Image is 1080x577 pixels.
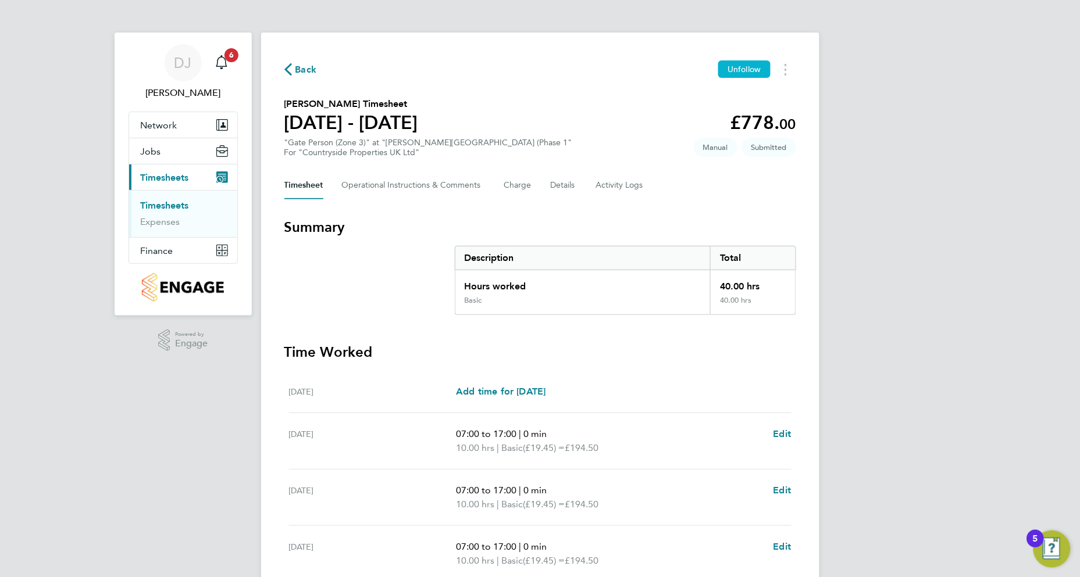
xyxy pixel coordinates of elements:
button: Charge [504,171,532,199]
span: Powered by [175,329,208,339]
span: £194.50 [565,442,598,453]
button: Unfollow [718,60,770,78]
a: Edit [774,427,792,441]
span: 07:00 to 17:00 [456,428,516,439]
a: DJ[PERSON_NAME] [129,44,238,100]
h3: Time Worked [284,343,796,361]
span: This timesheet was manually created. [694,138,737,157]
span: £194.50 [565,499,598,510]
div: Total [710,246,795,270]
button: Open Resource Center, 5 new notifications [1033,531,1071,568]
span: | [519,541,521,552]
div: Description [455,246,711,270]
span: Basic [501,554,523,568]
div: 5 [1033,539,1038,554]
span: 10.00 hrs [456,499,494,510]
span: | [519,428,521,439]
span: | [497,499,499,510]
a: Edit [774,483,792,497]
span: Unfollow [728,64,761,74]
div: [DATE] [289,483,457,511]
span: 10.00 hrs [456,555,494,566]
span: Finance [141,245,173,256]
div: [DATE] [289,427,457,455]
a: Edit [774,540,792,554]
div: [DATE] [289,540,457,568]
h1: [DATE] - [DATE] [284,111,418,134]
span: 6 [224,48,238,62]
button: Jobs [129,138,237,164]
a: Expenses [141,216,180,227]
button: Activity Logs [596,171,645,199]
div: 40.00 hrs [710,296,795,314]
span: Timesheets [141,172,189,183]
span: Basic [501,497,523,511]
span: David Jones [129,86,238,100]
a: 6 [210,44,233,81]
span: 10.00 hrs [456,442,494,453]
button: Details [551,171,578,199]
button: Timesheets Menu [775,60,796,78]
button: Back [284,62,317,77]
button: Timesheet [284,171,323,199]
button: Network [129,112,237,138]
span: (£19.45) = [523,442,565,453]
h3: Summary [284,218,796,236]
div: Basic [465,296,482,305]
a: Powered byEngage [158,329,208,352]
span: Edit [774,428,792,439]
span: Engage [175,339,208,349]
div: Timesheets [129,190,237,237]
span: Network [141,120,177,131]
span: Jobs [141,146,161,157]
span: 0 min [523,485,547,496]
span: 00 [780,116,796,132]
button: Finance [129,238,237,263]
span: | [497,555,499,566]
div: [DATE] [289,385,457,399]
button: Timesheets [129,164,237,190]
span: (£19.45) = [523,499,565,510]
span: DJ [174,55,192,70]
app-decimal: £778. [730,112,796,134]
div: Summary [455,246,796,315]
span: 07:00 to 17:00 [456,541,516,552]
div: "Gate Person (Zone 3)" at "[PERSON_NAME][GEOGRAPHIC_DATA] (Phase 1" [284,138,572,157]
h2: [PERSON_NAME] Timesheet [284,97,418,111]
a: Timesheets [141,200,189,211]
span: (£19.45) = [523,555,565,566]
a: Add time for [DATE] [456,385,546,399]
span: | [497,442,499,453]
span: 0 min [523,541,547,552]
nav: Main navigation [115,33,252,316]
span: 07:00 to 17:00 [456,485,516,496]
span: Edit [774,485,792,496]
span: | [519,485,521,496]
img: countryside-properties-logo-retina.png [142,273,224,302]
span: Back [295,63,317,77]
div: For "Countryside Properties UK Ltd" [284,148,572,157]
span: This timesheet is Submitted. [742,138,796,157]
button: Operational Instructions & Comments [342,171,486,199]
div: Hours worked [455,270,711,296]
span: Basic [501,441,523,455]
div: 40.00 hrs [710,270,795,296]
span: Edit [774,541,792,552]
span: 0 min [523,428,547,439]
span: £194.50 [565,555,598,566]
a: Go to home page [129,273,238,302]
span: Add time for [DATE] [456,386,546,397]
